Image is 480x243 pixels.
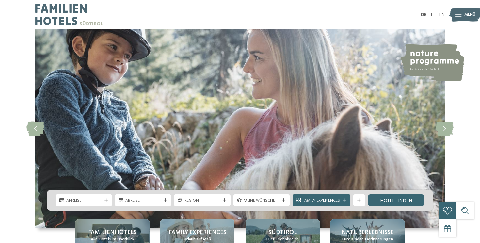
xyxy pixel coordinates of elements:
[184,236,211,242] span: Urlaub auf Maß
[244,198,279,203] span: Meine Wünsche
[88,228,136,236] span: Familienhotels
[35,29,445,228] img: Familienhotels Südtirol: The happy family places
[464,12,475,18] span: Menü
[421,12,426,17] a: DE
[303,198,340,203] span: Family Experiences
[431,12,434,17] a: IT
[91,236,134,242] span: Alle Hotels im Überblick
[399,44,464,81] img: nature programme by Familienhotels Südtirol
[268,228,297,236] span: Südtirol
[439,12,445,17] a: EN
[368,194,424,206] a: Hotel finden
[169,228,226,236] span: Family Experiences
[342,228,394,236] span: Naturerlebnisse
[266,236,299,242] span: Euer Erlebnisreich
[184,198,220,203] span: Region
[125,198,161,203] span: Abreise
[66,198,102,203] span: Anreise
[342,236,393,242] span: Eure Kindheitserinnerungen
